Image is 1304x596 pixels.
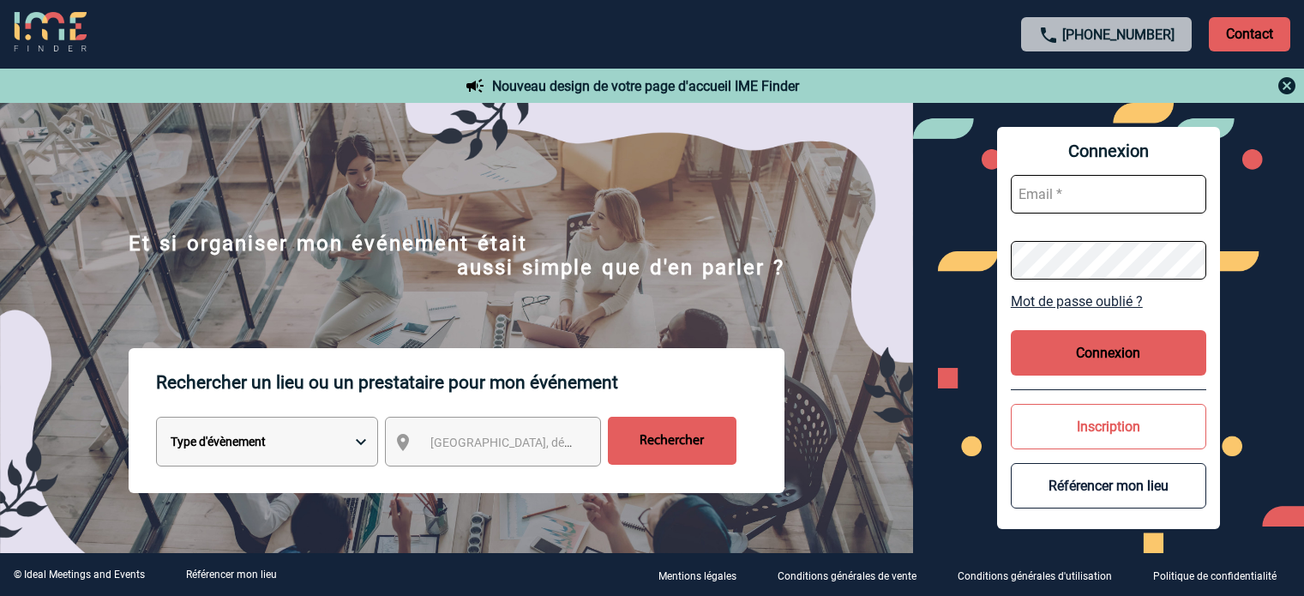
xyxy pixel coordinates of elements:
[645,567,764,583] a: Mentions légales
[1038,25,1059,45] img: call-24-px.png
[430,436,669,449] span: [GEOGRAPHIC_DATA], département, région...
[1011,404,1206,449] button: Inscription
[1153,570,1277,582] p: Politique de confidentialité
[186,569,277,581] a: Référencer mon lieu
[1011,330,1206,376] button: Connexion
[608,417,736,465] input: Rechercher
[1209,17,1290,51] p: Contact
[764,567,944,583] a: Conditions générales de vente
[14,569,145,581] div: © Ideal Meetings and Events
[1011,293,1206,310] a: Mot de passe oublié ?
[1011,175,1206,214] input: Email *
[1062,27,1175,43] a: [PHONE_NUMBER]
[944,567,1139,583] a: Conditions générales d'utilisation
[778,570,916,582] p: Conditions générales de vente
[658,570,736,582] p: Mentions légales
[1011,463,1206,509] button: Référencer mon lieu
[958,570,1112,582] p: Conditions générales d'utilisation
[156,348,784,417] p: Rechercher un lieu ou un prestataire pour mon événement
[1011,141,1206,161] span: Connexion
[1139,567,1304,583] a: Politique de confidentialité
